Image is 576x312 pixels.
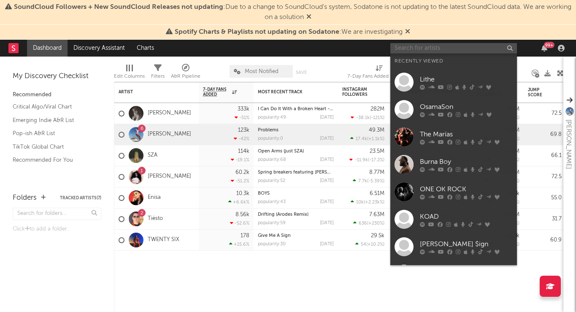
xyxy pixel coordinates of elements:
div: Instagram Followers [342,87,372,97]
div: ( ) [351,115,384,120]
div: ( ) [349,157,384,163]
div: [DATE] [320,242,334,247]
div: ONE OK ROCK [420,184,513,194]
div: My Discovery Checklist [13,71,101,81]
span: -38.1k [356,116,370,120]
a: BOYS [258,191,270,196]
a: SZA [148,152,157,159]
div: Spring breakers featuring kesha [258,170,334,175]
a: Dashboard [27,40,68,57]
div: ( ) [350,136,384,141]
div: Give Me A Sign [258,233,334,238]
a: Give Me A Sign [258,233,291,238]
span: 54 [361,242,366,247]
a: Burna Boy [390,151,517,178]
div: 123k [238,128,249,133]
a: ONE OK ROCK [390,178,517,206]
div: 282M [370,106,384,112]
span: : We are investigating [175,29,403,35]
input: Search for folders... [13,208,101,220]
div: 60.2k [235,170,249,175]
span: +230 % [368,221,383,226]
a: Charts [131,40,160,57]
div: [DATE] [320,136,334,141]
div: Open Arms (just SZA) [258,149,334,154]
span: -121 % [371,116,383,120]
div: ( ) [355,241,384,247]
div: Recently Viewed [395,56,513,66]
div: 7-Day Fans Added (7-Day Fans Added) [347,61,411,85]
div: 333k [238,106,249,112]
span: -17.2 % [369,158,383,163]
a: Recommended For You [13,155,93,165]
div: 8.56k [235,212,249,217]
div: [DATE] [320,157,334,162]
a: Enisa [148,194,161,201]
a: Emerging Indie A&R List [13,116,93,125]
div: 6.51M [370,191,384,196]
span: Dismiss [405,29,410,35]
div: Drifting (Arodes Remix) [258,212,334,217]
div: Recommended [13,90,101,100]
span: SoundCloud Followers + New SoundCloud Releases not updating [14,4,223,11]
div: popularity: 68 [258,157,286,162]
a: [PERSON_NAME] [148,110,191,117]
a: Problems [258,128,279,133]
div: 69.8 [528,130,562,140]
div: Jump Score [528,87,549,98]
div: 72.5 [528,172,562,182]
div: Filters [151,71,165,81]
div: 60.9 [528,235,562,245]
div: Burna Boy [420,157,513,167]
div: Folders [13,193,37,203]
div: Edit Columns [114,71,145,81]
a: [PERSON_NAME] [148,131,191,138]
div: 55.0 [528,193,562,203]
a: Lithe [390,68,517,96]
div: Edit Columns [114,61,145,85]
div: [PERSON_NAME] [563,119,573,169]
a: Open Arms (just SZA) [258,149,304,154]
div: -52.6 % [230,220,249,226]
div: 66.1 [528,151,562,161]
div: Most Recent Track [258,90,321,95]
div: BOYS [258,191,334,196]
div: 49.3M [369,128,384,133]
a: The Marías [390,123,517,151]
div: 7.63M [369,212,384,217]
div: OsamaSon [420,102,513,112]
span: -5.39 % [368,179,383,184]
span: +1.1k % [368,137,383,141]
div: popularity: 0 [258,136,283,141]
div: popularity: 30 [258,242,286,247]
button: Tracked Artists(7) [60,196,101,200]
a: KOAD [390,206,517,233]
div: +15.6 % [229,241,249,247]
a: Pop-ish A&R List [13,129,93,138]
div: 178 [241,233,249,239]
div: A&R Pipeline [171,71,200,81]
a: TWENTY SIX [148,236,179,244]
div: 99 + [544,42,554,48]
div: 7-Day Fans Added (7-Day Fans Added) [347,71,411,81]
div: ( ) [353,178,384,184]
div: 8.77M [369,170,384,175]
button: 99+ [541,45,547,52]
div: Filters [151,61,165,85]
div: popularity: 43 [258,200,286,204]
div: Lithe [420,74,513,84]
div: ( ) [353,220,384,226]
a: Drifting (Arodes Remix) [258,212,308,217]
a: Spring breakers featuring [PERSON_NAME] [258,170,352,175]
span: +10.2 % [368,242,383,247]
a: [PERSON_NAME] $ign [390,233,517,260]
div: popularity: 49 [258,115,286,120]
div: -42 % [234,136,249,141]
div: ( ) [351,199,384,205]
div: Problems [258,128,334,133]
div: [DATE] [320,221,334,225]
span: : Due to a change to SoundCloud's system, Sodatone is not updating to the latest SoundCloud data.... [14,4,571,21]
div: 31.7 [528,214,562,224]
span: Dismiss [306,14,311,21]
span: 7-Day Fans Added [203,87,230,97]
